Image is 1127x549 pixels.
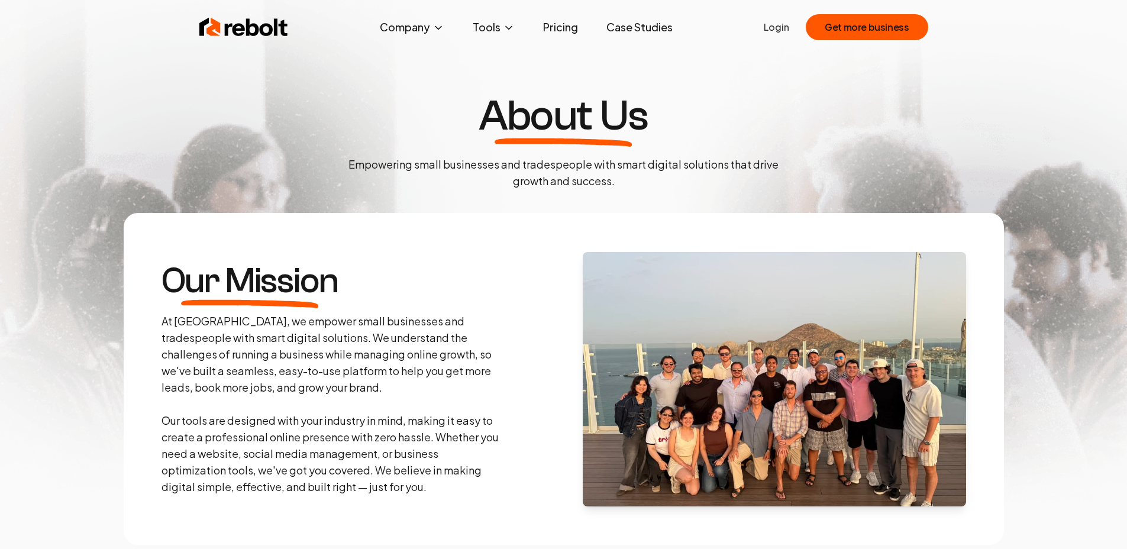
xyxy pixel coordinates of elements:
[199,15,288,39] img: Rebolt Logo
[806,14,928,40] button: Get more business
[463,15,524,39] button: Tools
[339,156,789,189] p: Empowering small businesses and tradespeople with smart digital solutions that drive growth and s...
[162,263,338,299] h3: Our Mission
[370,15,454,39] button: Company
[479,95,648,137] h1: About Us
[534,15,587,39] a: Pricing
[583,252,966,506] img: About
[162,313,502,495] p: At [GEOGRAPHIC_DATA], we empower small businesses and tradespeople with smart digital solutions. ...
[597,15,682,39] a: Case Studies
[764,20,789,34] a: Login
